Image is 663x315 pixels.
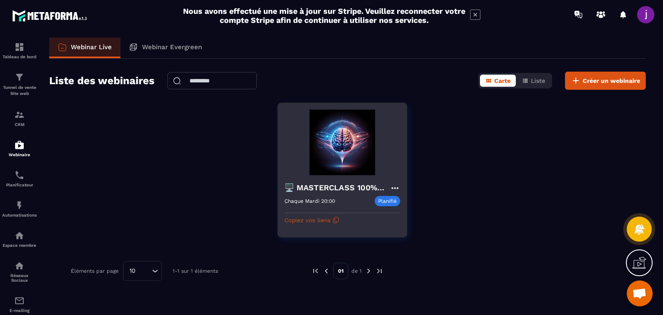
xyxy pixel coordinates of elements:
[284,213,339,227] button: Copiez vos liens
[2,122,37,127] p: CRM
[14,200,25,211] img: automations
[284,198,335,204] p: Chaque Mardi 20:00
[126,266,139,276] span: 10
[12,8,90,24] img: logo
[2,308,37,313] p: E-mailing
[2,194,37,224] a: automationsautomationsAutomatisations
[517,75,550,87] button: Liste
[173,268,218,274] p: 1-1 sur 1 éléments
[2,35,37,66] a: formationformationTableau de bord
[71,43,112,51] p: Webinar Live
[2,183,37,187] p: Planificateur
[14,170,25,180] img: scheduler
[2,243,37,248] p: Espace membre
[14,140,25,150] img: automations
[49,72,155,89] h2: Liste des webinaires
[123,261,162,281] div: Search for option
[2,66,37,103] a: formationformationTunnel de vente Site web
[565,72,646,90] button: Créer un webinaire
[627,280,653,306] div: Ouvrir le chat
[2,85,37,97] p: Tunnel de vente Site web
[2,164,37,194] a: schedulerschedulerPlanificateur
[14,261,25,271] img: social-network
[365,267,373,275] img: next
[583,76,640,85] span: Créer un webinaire
[351,268,362,274] p: de 1
[333,263,348,279] p: 01
[14,42,25,52] img: formation
[71,268,119,274] p: Éléments par page
[322,267,330,275] img: prev
[14,296,25,306] img: email
[14,230,25,241] img: automations
[2,152,37,157] p: Webinaire
[2,224,37,254] a: automationsautomationsEspace membre
[375,196,400,206] p: Planifié
[139,266,150,276] input: Search for option
[49,38,120,58] a: Webinar Live
[142,43,202,51] p: Webinar Evergreen
[284,110,400,175] img: webinar-background
[2,254,37,289] a: social-networksocial-networkRéseaux Sociaux
[2,273,37,283] p: Réseaux Sociaux
[284,182,390,194] h4: 🖥️ MASTERCLASS 100% GRATUITE
[183,6,466,25] h2: Nous avons effectué une mise à jour sur Stripe. Veuillez reconnecter votre compte Stripe afin de ...
[480,75,516,87] button: Carte
[2,133,37,164] a: automationsautomationsWebinaire
[2,54,37,59] p: Tableau de bord
[2,213,37,217] p: Automatisations
[2,103,37,133] a: formationformationCRM
[376,267,383,275] img: next
[312,267,319,275] img: prev
[14,110,25,120] img: formation
[494,77,511,84] span: Carte
[531,77,545,84] span: Liste
[14,72,25,82] img: formation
